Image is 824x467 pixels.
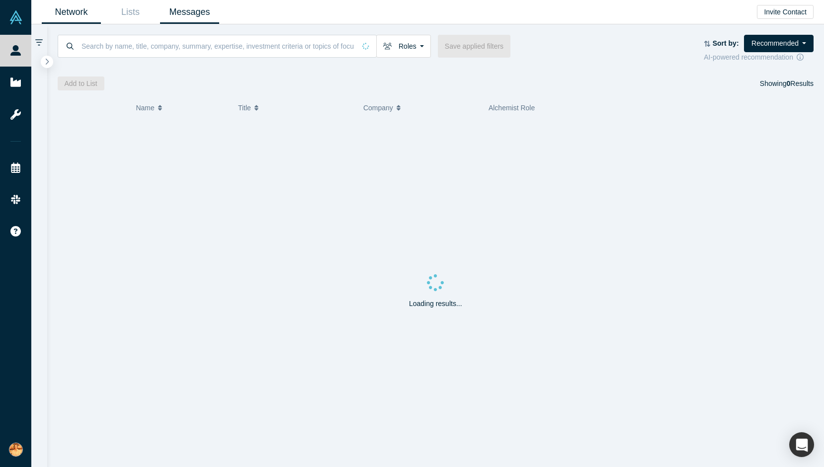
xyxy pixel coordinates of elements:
span: Company [363,97,393,118]
span: Title [238,97,251,118]
span: Results [787,79,814,87]
a: Messages [160,0,219,24]
button: Title [238,97,353,118]
div: AI-powered recommendation [704,52,814,63]
strong: Sort by: [713,39,739,47]
span: Name [136,97,154,118]
a: Lists [101,0,160,24]
button: Invite Contact [757,5,814,19]
button: Add to List [58,77,104,90]
button: Name [136,97,228,118]
a: Network [42,0,101,24]
img: Alchemist Vault Logo [9,10,23,24]
input: Search by name, title, company, summary, expertise, investment criteria or topics of focus [81,34,355,58]
span: Alchemist Role [489,104,535,112]
button: Company [363,97,478,118]
button: Save applied filters [438,35,510,58]
p: Loading results... [409,299,462,309]
button: Roles [376,35,431,58]
img: Sumina Koiso's Account [9,443,23,457]
div: Showing [760,77,814,90]
strong: 0 [787,79,791,87]
button: Recommended [744,35,814,52]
